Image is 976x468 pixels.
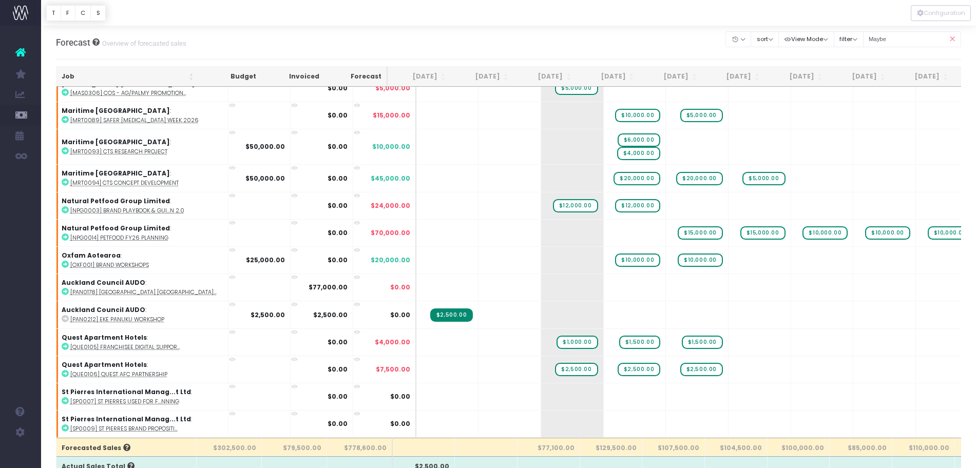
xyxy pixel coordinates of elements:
[328,201,348,210] strong: $0.00
[56,74,228,102] td: :
[702,67,764,87] th: Nov 25: activate to sort column ascending
[518,438,580,456] th: $77,100.00
[199,67,261,87] th: Budget
[328,174,348,183] strong: $0.00
[828,67,890,87] th: Jan 26: activate to sort column ascending
[70,234,168,242] abbr: [NPG0014] Petfood FY26 Planning
[778,31,834,47] button: View Mode
[70,207,184,215] abbr: [NPG0003] Brand Playbook & Guidelines Version 2.0
[56,246,228,274] td: :
[70,116,199,124] abbr: [MRT0089] Safer Boating Week 2026
[70,288,217,296] abbr: [PAN0178] City Centre Brand Campaign
[376,365,410,374] span: $7,500.00
[705,438,768,456] th: $104,500.00
[614,172,660,185] span: wayahead Sales Forecast Item
[62,360,147,369] strong: Quest Apartment Hotels
[324,67,388,87] th: Forecast
[56,328,228,356] td: :
[911,5,971,21] div: Vertical button group
[56,37,90,48] span: Forecast
[46,5,106,21] div: Vertical button group
[372,142,410,151] span: $10,000.00
[676,172,723,185] span: wayahead Sales Forecast Item
[62,443,130,453] span: Forecasted Sales
[62,169,170,178] strong: Maritime [GEOGRAPHIC_DATA]
[619,336,660,349] span: wayahead Sales Forecast Item
[618,133,660,147] span: wayahead Sales Forecast Item
[261,67,324,87] th: Invoiced
[430,308,473,322] span: Streamtime Invoice: INV-13447 – [PAN0212] Eke Panuku Workshop
[197,438,262,456] th: $302,500.00
[328,365,348,374] strong: $0.00
[90,5,106,21] button: S
[615,109,660,122] span: wayahead Sales Forecast Item
[251,310,285,319] strong: $2,500.00
[371,228,410,238] span: $70,000.00
[13,447,28,463] img: images/default_profile_image.png
[328,256,348,264] strong: $0.00
[61,5,75,21] button: F
[328,338,348,346] strong: $0.00
[553,199,598,212] span: wayahead Sales Forecast Item
[328,392,348,401] strong: $0.00
[56,192,228,219] td: :
[70,89,186,97] abbr: [MAS0306] CoS - Ag/Palmy promotion
[62,278,145,287] strong: Auckland Council AUDO
[56,67,199,87] th: Job: activate to sort column ascending
[390,310,410,320] span: $0.00
[62,138,170,146] strong: Maritime [GEOGRAPHIC_DATA]
[390,283,410,292] span: $0.00
[56,356,228,383] td: :
[373,111,410,120] span: $15,000.00
[764,67,827,87] th: Dec 25: activate to sort column ascending
[70,261,149,269] abbr: [OXF001] Brand Workshops
[56,274,228,301] td: :
[313,310,348,319] strong: $2,500.00
[246,256,285,264] strong: $25,000.00
[62,224,170,232] strong: Natural Petfood Group Limited
[245,174,285,183] strong: $50,000.00
[375,84,410,93] span: $5,000.00
[513,67,576,87] th: Aug 25: activate to sort column ascending
[863,31,962,47] input: Search...
[371,201,410,210] span: $24,000.00
[390,419,410,428] span: $0.00
[680,109,723,122] span: wayahead Sales Forecast Item
[802,226,848,240] span: wayahead Sales Forecast Item
[557,336,598,349] span: wayahead Sales Forecast Item
[617,147,660,160] span: wayahead Sales Forecast Item
[245,142,285,151] strong: $50,000.00
[328,419,348,428] strong: $0.00
[70,425,178,433] abbr: [SP0009] St Pierres Brand Proposition
[328,142,348,151] strong: $0.00
[328,111,348,120] strong: $0.00
[682,336,723,349] span: wayahead Sales Forecast Item
[742,172,785,185] span: wayahead Sales Forecast Item
[328,228,348,237] strong: $0.00
[580,438,643,456] th: $129,500.00
[62,197,170,205] strong: Natural Petfood Group Limited
[327,438,393,456] th: $778,600.00
[262,438,327,456] th: $79,500.00
[768,438,830,456] th: $100,000.00
[451,67,513,87] th: Jul 25: activate to sort column ascending
[555,82,598,95] span: wayahead Sales Forecast Item
[618,363,660,376] span: wayahead Sales Forecast Item
[70,371,167,378] abbr: [QUE0106] Quest AFC Partnership
[928,226,973,240] span: wayahead Sales Forecast Item
[100,37,186,48] small: Overview of forecasted sales
[70,148,167,155] abbr: [MRT0093] CTS Research Project
[62,305,145,314] strong: Auckland Council AUDO
[642,438,705,456] th: $107,500.00
[911,5,971,21] button: Configuration
[56,102,228,129] td: :
[62,333,147,342] strong: Quest Apartment Hotels
[75,5,91,21] button: C
[555,363,598,376] span: wayahead Sales Forecast Item
[70,398,179,405] abbr: [SP0007] St Pierres Used for Forecast Planning
[371,174,410,183] span: $45,000.00
[328,84,348,92] strong: $0.00
[390,392,410,401] span: $0.00
[890,67,953,87] th: Feb 26: activate to sort column ascending
[309,283,348,291] strong: $77,000.00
